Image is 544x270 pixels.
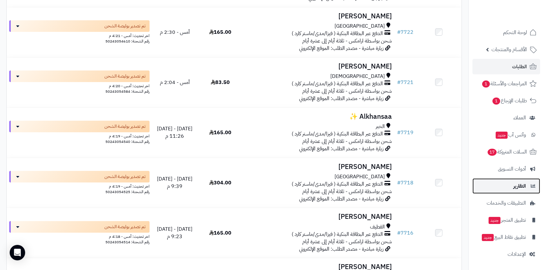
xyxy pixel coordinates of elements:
[472,110,540,126] a: العملاء
[472,144,540,160] a: السلات المتروكة17
[330,73,385,80] span: [DEMOGRAPHIC_DATA]
[335,23,385,30] span: [GEOGRAPHIC_DATA]
[209,179,231,187] span: 304.00
[512,62,527,71] span: الطلبات
[472,93,540,108] a: طلبات الإرجاع1
[105,88,150,94] span: رقم الشحنة: 50243054584
[496,132,508,139] span: جديد
[472,59,540,74] a: الطلبات
[246,113,392,120] h3: Alkhansaa ✨
[397,79,401,86] span: #
[105,189,150,195] span: رقم الشحنة: 50243054525
[487,147,527,156] span: السلات المتروكة
[160,28,190,36] span: أمس - 2:30 م
[9,132,150,139] div: اخر تحديث: أمس - 4:19 م
[302,137,392,145] span: شحن بواسطة ارامكس - ثلاثة أيام إلى عشرة أيام
[292,130,383,138] span: الدفع عبر البطاقة البنكية ( فيزا/مدى/ماستر كارد )
[302,87,392,95] span: شحن بواسطة ارامكس - ثلاثة أيام إلى عشرة أيام
[9,82,150,89] div: اخر تحديث: أمس - 4:20 م
[292,231,383,238] span: الدفع عبر البطاقة البنكية ( فيزا/مدى/ماستر كارد )
[397,229,401,237] span: #
[157,175,192,190] span: [DATE] - [DATE] 9:39 م
[397,79,413,86] a: #7721
[157,125,192,140] span: [DATE] - [DATE] 11:26 م
[246,63,392,70] h3: [PERSON_NAME]
[397,28,413,36] a: #7722
[299,95,384,102] span: زيارة مباشرة - مصدر الطلب: الموقع الإلكتروني
[472,76,540,91] a: المراجعات والأسئلة1
[160,79,190,86] span: أمس - 2:04 م
[299,245,384,253] span: زيارة مباشرة - مصدر الطلب: الموقع الإلكتروني
[299,145,384,153] span: زيارة مباشرة - مصدر الطلب: الموقع الإلكتروني
[491,45,527,54] span: الأقسام والمنتجات
[472,25,540,40] a: لوحة التحكم
[211,79,230,86] span: 83.50
[472,127,540,143] a: وآتس آبجديد
[104,123,146,130] span: تم تصدير بوليصة الشحن
[397,28,401,36] span: #
[209,229,231,237] span: 165.00
[513,182,526,191] span: التقارير
[302,37,392,45] span: شحن بواسطة ارامكس - ثلاثة أيام إلى عشرة أيام
[482,234,494,241] span: جديد
[10,245,25,260] div: Open Intercom Messenger
[292,30,383,37] span: الدفع عبر البطاقة البنكية ( فيزا/مدى/ماستر كارد )
[302,238,392,246] span: شحن بواسطة ارامكس - ثلاثة أيام إلى عشرة أيام
[209,129,231,136] span: 165.00
[397,129,401,136] span: #
[157,225,192,240] span: [DATE] - [DATE] 9:23 م
[488,216,526,225] span: تطبيق المتجر
[299,195,384,203] span: زيارة مباشرة - مصدر الطلب: الموقع الإلكتروني
[209,28,231,36] span: 165.00
[397,179,413,187] a: #7718
[513,113,526,122] span: العملاء
[104,173,146,180] span: تم تصدير بوليصة الشحن
[104,23,146,29] span: تم تصدير بوليصة الشحن
[104,73,146,79] span: تم تصدير بوليصة الشحن
[105,38,150,44] span: رقم الشحنة: 50243054610
[292,80,383,88] span: الدفع عبر البطاقة البنكية ( فيزا/مدى/ماستر كارد )
[481,79,527,88] span: المراجعات والأسئلة
[9,32,150,39] div: اخر تحديث: أمس - 4:21 م
[246,163,392,171] h3: [PERSON_NAME]
[370,223,385,231] span: القطيف
[492,98,500,105] span: 1
[104,224,146,230] span: تم تصدير بوليصة الشحن
[472,161,540,177] a: أدوات التسويق
[9,233,150,239] div: اخر تحديث: أمس - 4:18 م
[503,28,527,37] span: لوحة التحكم
[302,188,392,195] span: شحن بواسطة ارامكس - ثلاثة أيام إلى عشرة أيام
[472,178,540,194] a: التقارير
[487,199,526,208] span: التطبيقات والخدمات
[488,149,497,156] span: 17
[105,239,150,245] span: رقم الشحنة: 50243054514
[472,229,540,245] a: تطبيق نقاط البيعجديد
[9,182,150,189] div: اخر تحديث: أمس - 4:19 م
[376,123,385,130] span: الخبر
[299,44,384,52] span: زيارة مباشرة - مصدر الطلب: الموقع الإلكتروني
[489,217,500,224] span: جديد
[498,164,526,173] span: أدوات التسويق
[495,130,526,139] span: وآتس آب
[481,233,526,242] span: تطبيق نقاط البيع
[292,181,383,188] span: الدفع عبر البطاقة البنكية ( فيزا/مدى/ماستر كارد )
[397,179,401,187] span: #
[472,247,540,262] a: الإعدادات
[472,195,540,211] a: التطبيقات والخدمات
[482,80,490,88] span: 1
[508,250,526,259] span: الإعدادات
[335,173,385,181] span: [GEOGRAPHIC_DATA]
[246,13,392,20] h3: [PERSON_NAME]
[500,16,538,29] img: logo-2.png
[246,213,392,220] h3: [PERSON_NAME]
[472,212,540,228] a: تطبيق المتجرجديد
[105,139,150,144] span: رقم الشحنة: 50243054540
[397,129,413,136] a: #7719
[397,229,413,237] a: #7716
[492,96,527,105] span: طلبات الإرجاع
